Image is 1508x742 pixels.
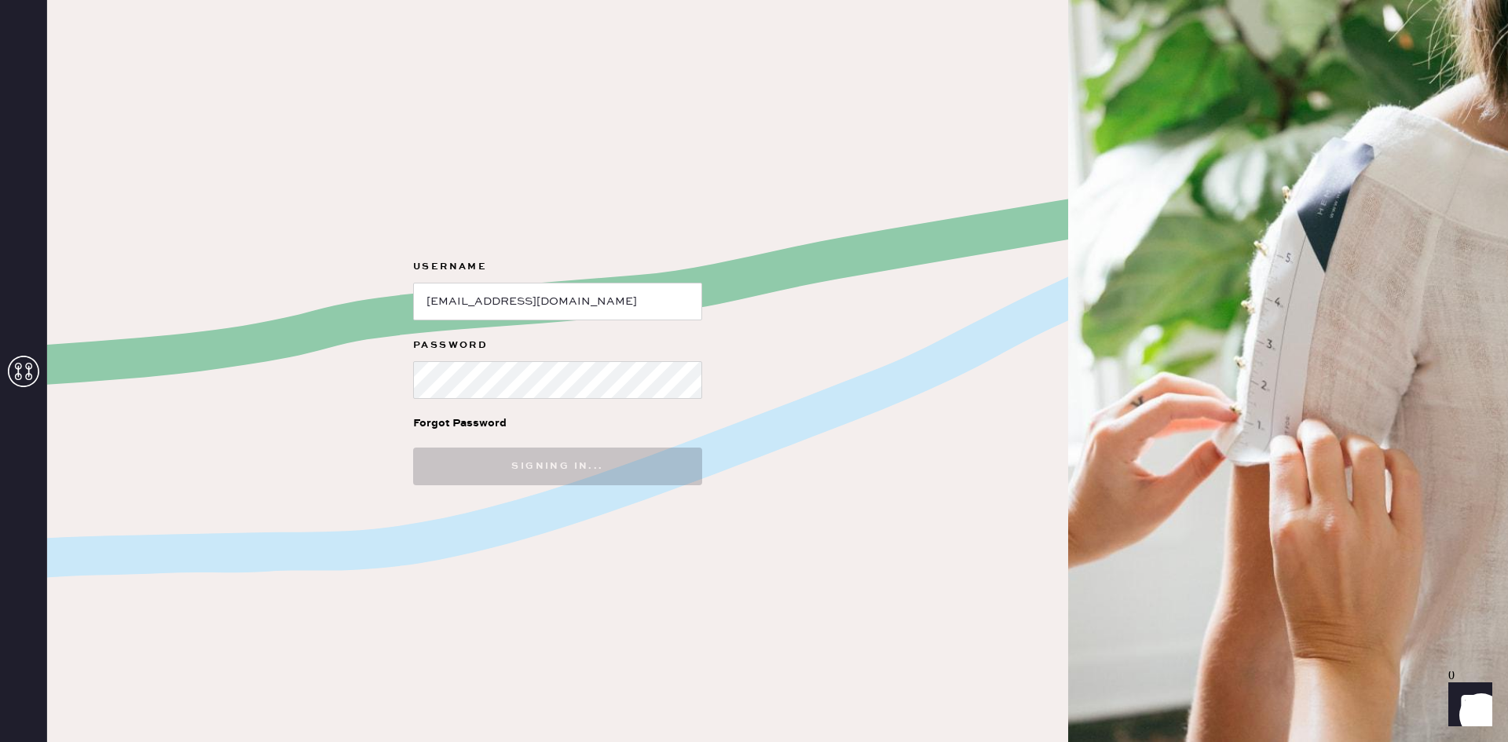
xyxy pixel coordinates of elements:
[1433,671,1501,739] iframe: Front Chat
[413,448,702,485] button: Signing in...
[413,336,702,355] label: Password
[413,399,507,448] a: Forgot Password
[413,258,702,276] label: Username
[413,415,507,432] div: Forgot Password
[413,283,702,320] input: e.g. john@doe.com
